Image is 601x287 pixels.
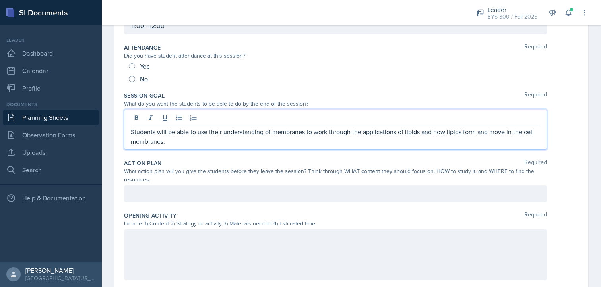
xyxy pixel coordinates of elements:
div: Leader [3,37,99,44]
div: [GEOGRAPHIC_DATA][US_STATE] in [GEOGRAPHIC_DATA] [25,274,95,282]
div: Leader [487,5,537,14]
a: Observation Forms [3,127,99,143]
span: Yes [140,62,149,70]
span: Required [524,92,547,100]
span: Required [524,44,547,52]
label: Attendance [124,44,161,52]
a: Dashboard [3,45,99,61]
div: [PERSON_NAME] [25,266,95,274]
label: Action Plan [124,159,162,167]
div: Did you have student attendance at this session? [124,52,547,60]
a: Search [3,162,99,178]
a: Calendar [3,63,99,79]
span: Required [524,212,547,220]
div: Help & Documentation [3,190,99,206]
div: What action plan will you give the students before they leave the session? Think through WHAT con... [124,167,547,184]
p: Students will be able to use their understanding of membranes to work through the applications of... [131,127,540,146]
div: BYS 300 / Fall 2025 [487,13,537,21]
div: Documents [3,101,99,108]
div: Include: 1) Content 2) Strategy or activity 3) Materials needed 4) Estimated time [124,220,547,228]
a: Profile [3,80,99,96]
a: Uploads [3,144,99,160]
span: No [140,75,148,83]
p: 11:00 - 12:00 [131,21,540,31]
label: Session Goal [124,92,165,100]
span: Required [524,159,547,167]
div: What do you want the students to be able to do by the end of the session? [124,100,547,108]
a: Planning Sheets [3,110,99,125]
label: Opening Activity [124,212,177,220]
